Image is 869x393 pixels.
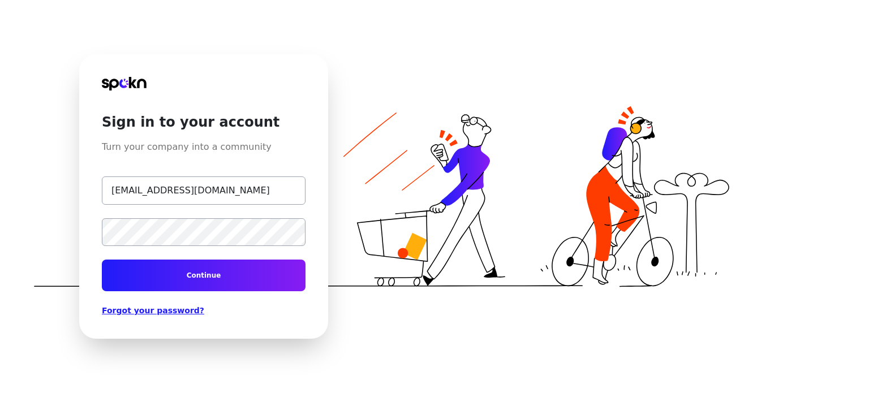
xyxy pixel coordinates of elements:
[102,131,306,154] span: Turn your company into a community
[102,305,306,316] a: Forgot your password?
[102,260,306,291] button: Continue
[102,90,306,131] span: Sign in to your account
[187,271,221,280] span: Continue
[102,176,306,205] input: Enter work email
